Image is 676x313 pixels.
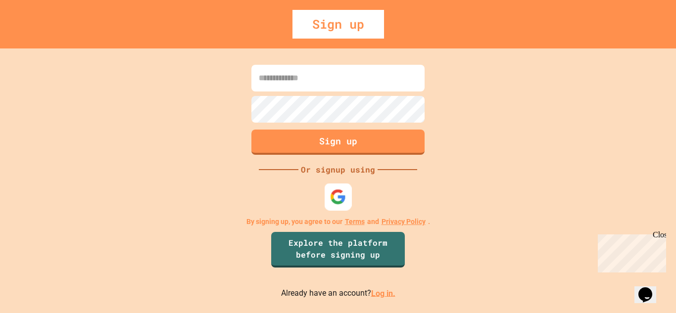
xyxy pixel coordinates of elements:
div: Or signup using [298,164,378,176]
div: Sign up [292,10,384,39]
p: By signing up, you agree to our and . [246,217,430,227]
a: Terms [345,217,365,227]
p: Already have an account? [281,287,395,300]
button: Sign up [251,130,425,155]
div: Chat with us now!Close [4,4,68,63]
a: Log in. [371,288,395,298]
a: Explore the platform before signing up [271,232,405,268]
iframe: chat widget [594,230,666,272]
img: google-icon.svg [330,188,346,205]
a: Privacy Policy [382,217,426,227]
iframe: chat widget [634,273,666,303]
